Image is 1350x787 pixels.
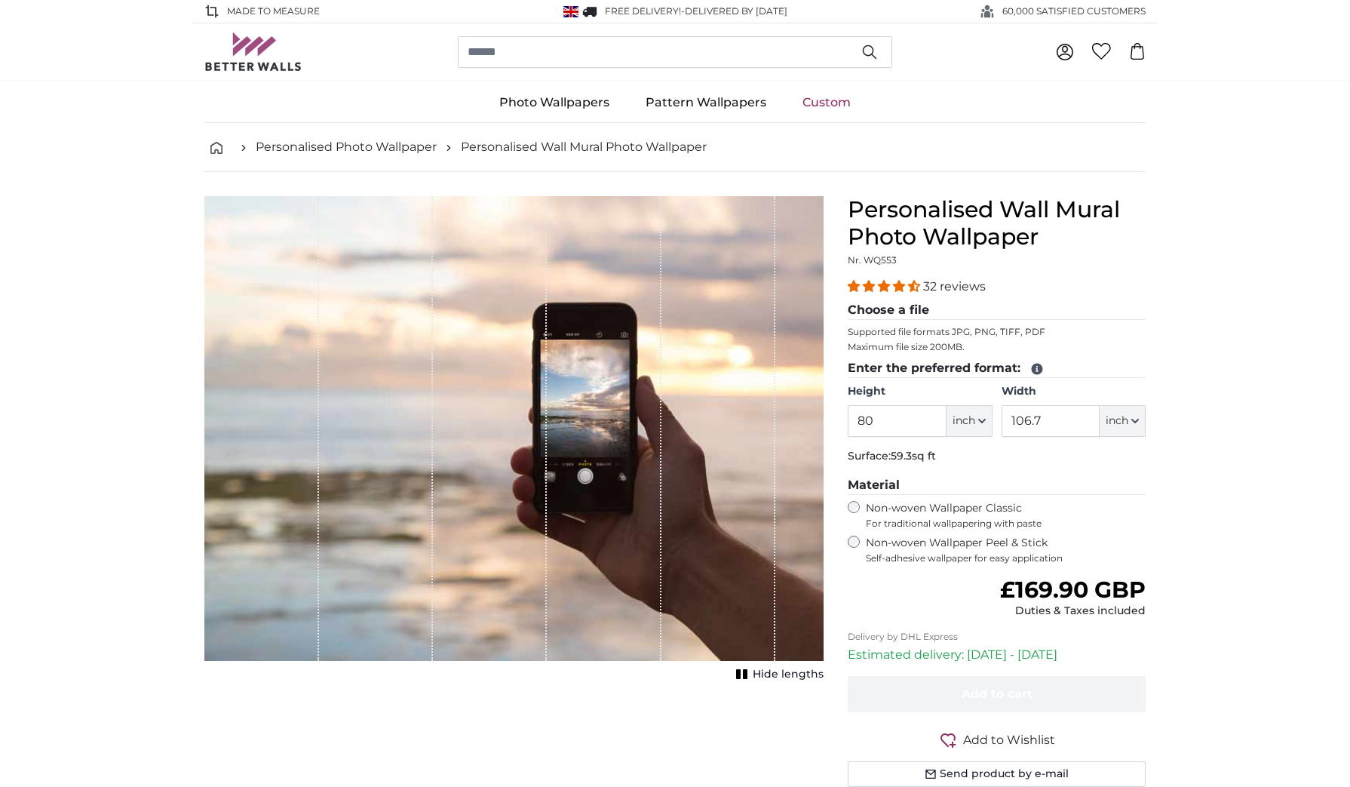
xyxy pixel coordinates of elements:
span: FREE delivery! [605,5,681,17]
button: inch [1100,405,1146,437]
a: Custom [784,83,869,122]
legend: Material [848,476,1146,495]
a: Personalised Photo Wallpaper [256,138,437,156]
span: inch [1106,413,1128,429]
label: Width [1002,384,1146,399]
span: Hide lengths [753,667,824,682]
span: 4.31 stars [848,279,923,294]
p: Surface: [848,449,1146,464]
label: Height [848,384,992,399]
p: Estimated delivery: [DATE] - [DATE] [848,646,1146,664]
span: Add to Wishlist [963,731,1055,749]
span: For traditional wallpapering with paste [866,518,1146,530]
img: United Kingdom [563,6,578,17]
a: Pattern Wallpapers [627,83,784,122]
label: Non-woven Wallpaper Classic [866,501,1146,530]
div: 1 of 1 [204,196,824,685]
span: 32 reviews [923,279,986,294]
a: Personalised Wall Mural Photo Wallpaper [461,138,707,156]
legend: Enter the preferred format: [848,359,1146,378]
h1: Personalised Wall Mural Photo Wallpaper [848,196,1146,251]
span: Self-adhesive wallpaper for easy application [866,552,1146,564]
p: Maximum file size 200MB. [848,341,1146,353]
span: - [681,5,787,17]
p: Delivery by DHL Express [848,631,1146,643]
span: 59.3sq ft [891,449,936,463]
legend: Choose a file [848,301,1146,320]
span: Delivered by [DATE] [685,5,787,17]
span: inch [953,413,975,429]
div: Duties & Taxes included [1000,604,1146,619]
img: Betterwalls [204,32,302,71]
button: Hide lengths [732,664,824,685]
button: inch [947,405,993,437]
span: Nr. WQ553 [848,254,897,266]
span: £169.90 GBP [1000,576,1146,604]
p: Supported file formats JPG, PNG, TIFF, PDF [848,326,1146,338]
button: Send product by e-mail [848,761,1146,787]
span: Add to cart [962,687,1032,701]
span: Made to Measure [227,5,320,18]
span: 60,000 SATISFIED CUSTOMERS [1002,5,1146,18]
button: Add to cart [848,676,1146,712]
label: Non-woven Wallpaper Peel & Stick [866,536,1146,564]
a: Photo Wallpapers [481,83,627,122]
button: Add to Wishlist [848,730,1146,749]
nav: breadcrumbs [204,123,1146,172]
